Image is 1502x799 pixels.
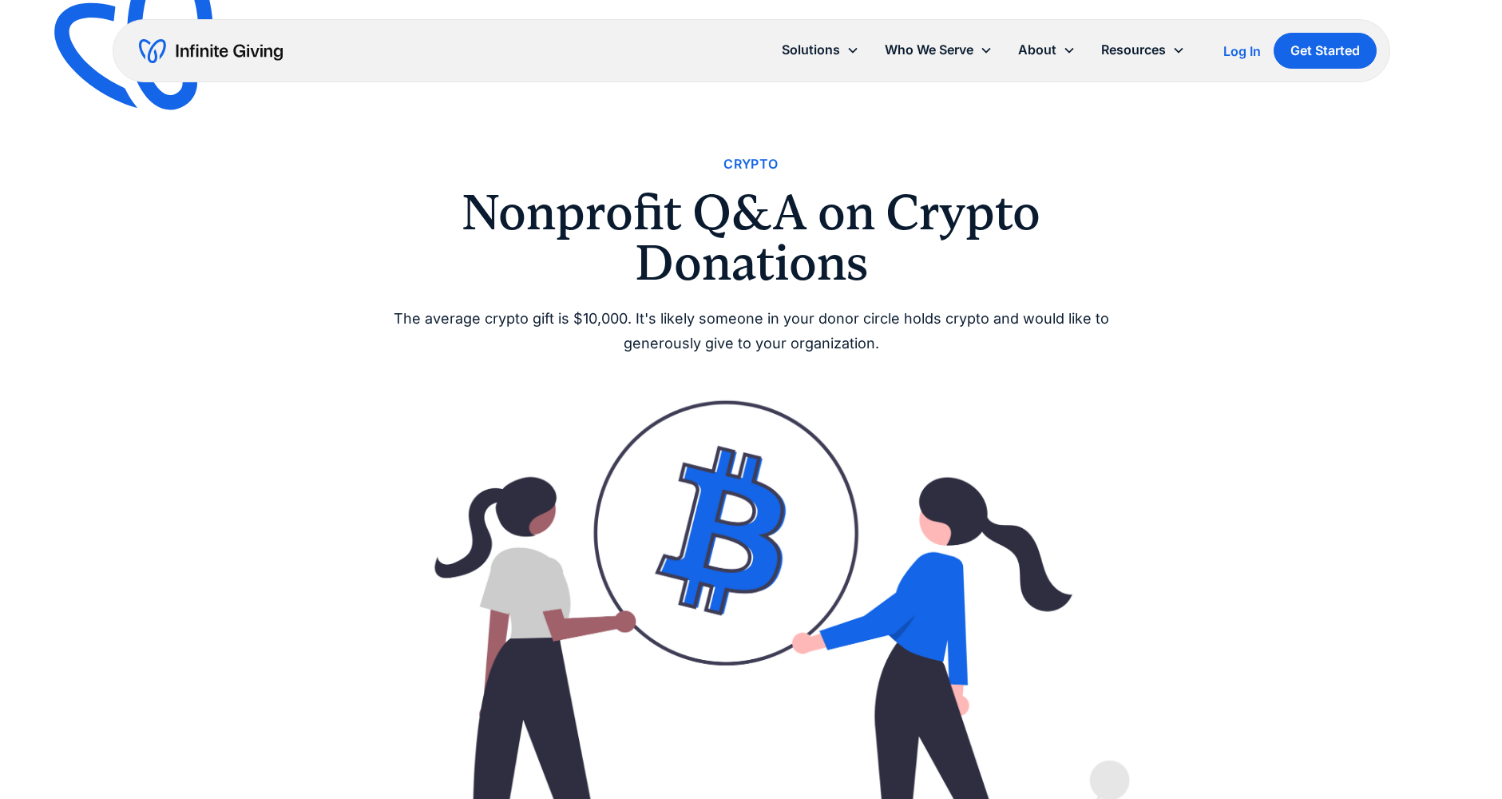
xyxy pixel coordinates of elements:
a: home [139,38,283,64]
div: Solutions [769,33,872,67]
div: Log In [1223,45,1261,58]
div: Who We Serve [872,33,1005,67]
div: About [1005,33,1088,67]
h1: Nonprofit Q&A on Crypto Donations [368,188,1135,288]
div: Resources [1088,33,1198,67]
a: Get Started [1274,33,1377,69]
a: Crypto [723,153,778,175]
div: Solutions [782,39,840,61]
a: Log In [1223,42,1261,61]
div: Resources [1101,39,1166,61]
div: About [1018,39,1056,61]
div: Who We Serve [885,39,973,61]
div: The average crypto gift is $10,000. It's likely someone in your donor circle holds crypto and wou... [368,307,1135,356]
